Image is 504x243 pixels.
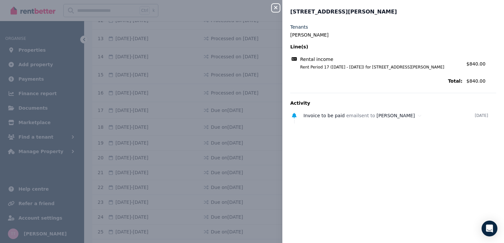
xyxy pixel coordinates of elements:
[377,113,415,118] span: [PERSON_NAME]
[303,112,475,119] div: email sent to
[482,221,497,236] div: Open Intercom Messenger
[290,8,397,16] span: [STREET_ADDRESS][PERSON_NAME]
[466,61,486,67] span: $840.00
[466,78,496,84] span: $840.00
[290,100,496,106] p: Activity
[290,24,308,30] label: Tenants
[300,56,333,63] span: Rental income
[475,113,488,118] time: [DATE]
[290,43,462,50] span: Line(s)
[303,113,345,118] span: Invoice to be paid
[292,65,462,70] span: Rent Period 17 ([DATE] - [DATE]) for [STREET_ADDRESS][PERSON_NAME]
[290,78,462,84] span: Total:
[290,32,496,38] legend: [PERSON_NAME]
